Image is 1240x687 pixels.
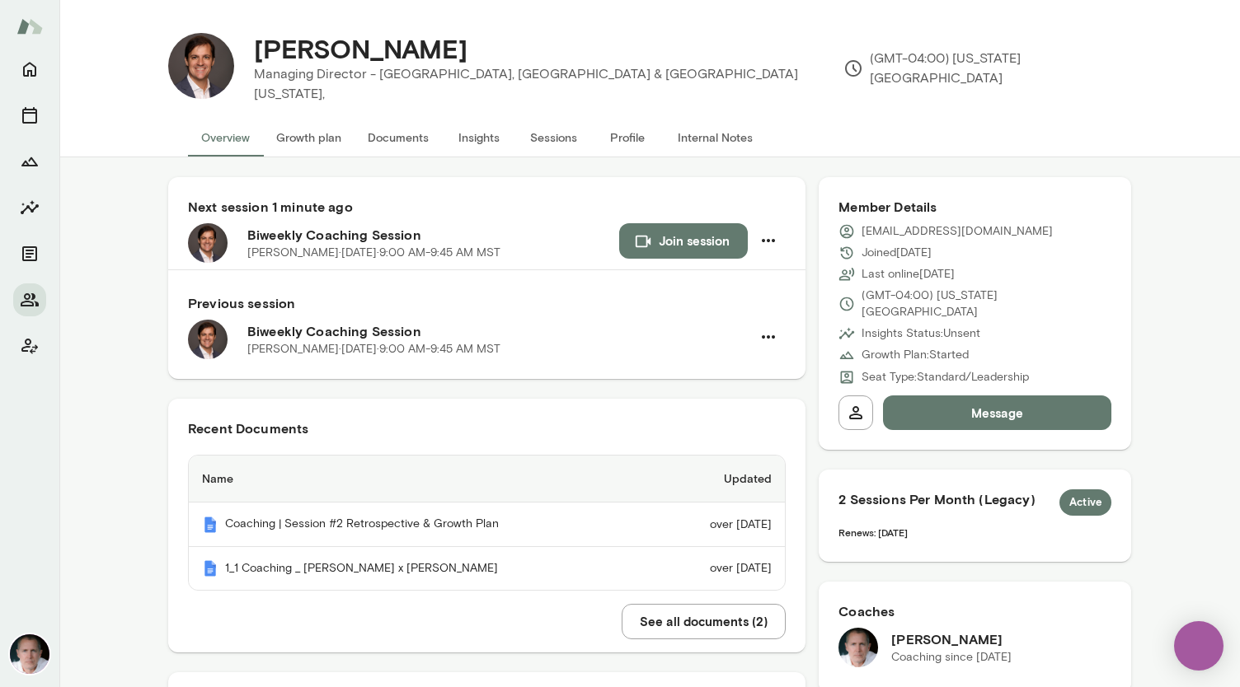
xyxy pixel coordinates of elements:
[254,64,824,104] p: Managing Director - [GEOGRAPHIC_DATA], [GEOGRAPHIC_DATA] & [GEOGRAPHIC_DATA][US_STATE],
[862,369,1029,386] p: Seat Type: Standard/Leadership
[247,225,619,245] h6: Biweekly Coaching Session
[862,287,1111,320] p: (GMT-04:00) [US_STATE][GEOGRAPHIC_DATA]
[263,117,355,157] button: Growth plan
[16,11,43,42] img: Mento
[883,395,1111,430] button: Message
[838,197,1111,217] h6: Member Details
[13,99,46,132] button: Sessions
[188,197,786,217] h6: Next session 1 minute ago
[891,629,1012,649] h6: [PERSON_NAME]
[838,628,878,667] img: Mike Lane
[619,223,748,258] button: Join session
[13,237,46,270] button: Documents
[202,560,218,577] img: Mento
[189,502,657,547] th: Coaching | Session #2 Retrospective & Growth Plan
[838,526,908,538] span: Renews: [DATE]
[657,502,785,547] td: over [DATE]
[188,293,786,313] h6: Previous session
[10,634,49,674] img: Mike Lane
[13,191,46,224] button: Insights
[838,489,1111,516] h6: 2 Sessions Per Month (Legacy)
[247,321,751,341] h6: Biweekly Coaching Session
[13,329,46,362] button: Client app
[189,547,657,591] th: 1_1 Coaching _ [PERSON_NAME] x [PERSON_NAME]
[188,117,263,157] button: Overview
[657,547,785,591] td: over [DATE]
[168,33,234,99] img: Luciano M
[838,601,1111,621] h6: Coaches
[862,223,1053,240] p: [EMAIL_ADDRESS][DOMAIN_NAME]
[189,456,657,502] th: Name
[442,117,516,157] button: Insights
[247,245,500,261] p: [PERSON_NAME] · [DATE] · 9:00 AM-9:45 AM MST
[843,49,1131,88] p: (GMT-04:00) [US_STATE][GEOGRAPHIC_DATA]
[590,117,665,157] button: Profile
[1059,494,1111,511] span: Active
[202,516,218,533] img: Mento
[13,283,46,316] button: Members
[516,117,590,157] button: Sessions
[657,456,785,502] th: Updated
[862,347,969,363] p: Growth Plan: Started
[247,341,500,358] p: [PERSON_NAME] · [DATE] · 9:00 AM-9:45 AM MST
[13,145,46,178] button: Growth Plan
[891,649,1012,666] p: Coaching since [DATE]
[622,604,786,638] button: See all documents (2)
[188,418,786,438] h6: Recent Documents
[355,117,442,157] button: Documents
[862,266,955,283] p: Last online [DATE]
[862,245,932,261] p: Joined [DATE]
[254,33,467,64] h4: [PERSON_NAME]
[665,117,766,157] button: Internal Notes
[13,53,46,86] button: Home
[862,325,980,342] p: Insights Status: Unsent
